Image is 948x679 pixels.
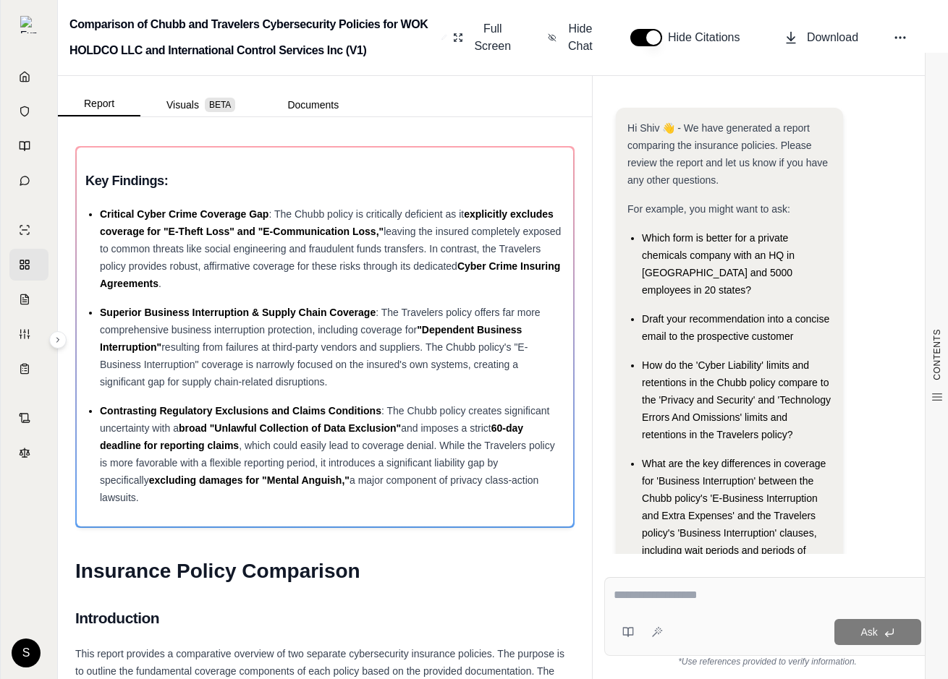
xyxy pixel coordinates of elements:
span: Contrasting Regulatory Exclusions and Claims Conditions [100,405,381,417]
button: Full Screen [447,14,519,61]
button: Ask [834,619,921,645]
a: Contract Analysis [9,402,48,434]
h1: Insurance Policy Comparison [75,551,575,592]
button: Documents [261,93,365,116]
span: excluding damages for "Mental Anguish," [149,474,350,486]
a: Prompt Library [9,130,48,162]
div: *Use references provided to verify information. [604,656,931,667]
span: : The Chubb policy is critically deficient as it [268,208,464,220]
button: Expand sidebar [49,331,67,349]
a: Documents Vault [9,95,48,127]
span: Which form is better for a private chemicals company with an HQ in [GEOGRAPHIC_DATA] and 5000 emp... [642,232,795,296]
span: Critical Cyber Crime Coverage Gap [100,208,268,220]
a: Custom Report [9,318,48,350]
button: Expand sidebar [14,10,43,39]
span: Hide Chat [565,20,596,55]
span: Full Screen [472,20,513,55]
span: For example, you might want to ask: [627,203,790,215]
button: Report [58,92,140,116]
span: , which could easily lead to coverage denial. While the Travelers policy is more favorable with a... [100,440,555,486]
button: Hide Chat [542,14,601,61]
a: Claim Coverage [9,283,48,315]
a: Policy Comparisons [9,249,48,281]
span: CONTENTS [931,329,943,380]
span: Ask [860,626,877,638]
span: : The Travelers policy offers far more comprehensive business interruption protection, including ... [100,307,541,336]
span: What are the key differences in coverage for 'Business Interruption' between the Chubb policy's '... [642,458,826,573]
span: Download [807,29,858,46]
span: broad "Unlawful Collection of Data Exclusion" [179,422,401,434]
span: BETA [205,98,235,112]
h2: Introduction [75,603,575,633]
span: Hi Shiv 👋 - We have generated a report comparing the insurance policies. Please review the report... [627,122,828,186]
span: Draft your recommendation into a concise email to the prospective customer [642,313,829,342]
span: Superior Business Interruption & Supply Chain Coverage [100,307,376,318]
div: S [12,639,41,667]
span: Hide Citations [668,29,749,46]
a: Home [9,61,48,93]
a: Coverage Table [9,353,48,385]
a: Single Policy [9,214,48,246]
img: Expand sidebar [20,16,38,33]
a: Chat [9,165,48,197]
span: How do the 'Cyber Liability' limits and retentions in the Chubb policy compare to the 'Privacy an... [642,359,831,440]
span: . [158,278,161,289]
span: leaving the insured completely exposed to common threats like social engineering and fraudulent f... [100,226,561,272]
h3: Key Findings: [85,168,564,194]
a: Legal Search Engine [9,437,48,469]
span: resulting from failures at third-party vendors and suppliers. The Chubb policy's "E-Business Inte... [100,341,528,388]
span: explicitly excludes coverage for "E-Theft Loss" and "E-Communication Loss," [100,208,554,237]
button: Download [778,23,864,52]
button: Visuals [140,93,261,116]
h2: Comparison of Chubb and Travelers Cybersecurity Policies for WOK HOLDCO LLC and International Con... [69,12,436,64]
span: and imposes a strict [401,422,491,434]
